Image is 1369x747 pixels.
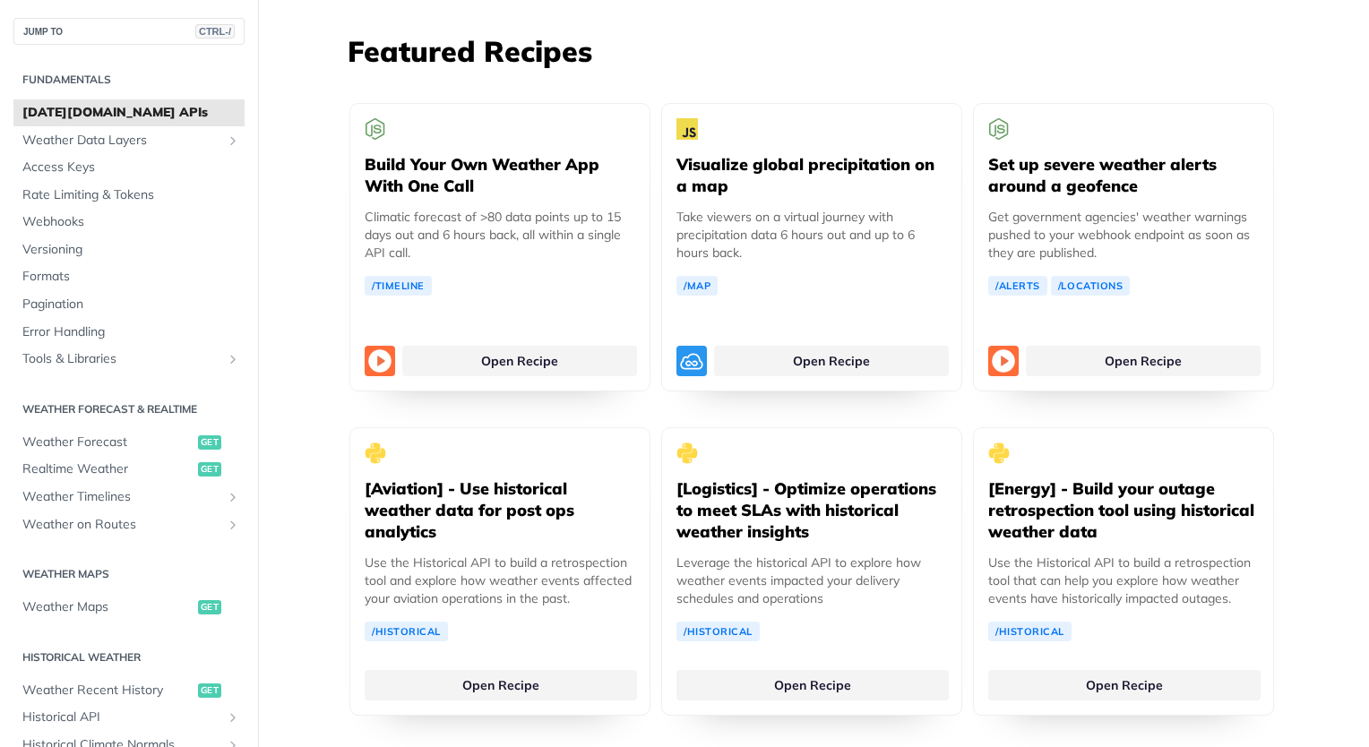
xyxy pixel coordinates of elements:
[365,670,637,700] a: Open Recipe
[22,460,194,478] span: Realtime Weather
[198,462,221,477] span: get
[13,456,245,483] a: Realtime Weatherget
[13,484,245,511] a: Weather TimelinesShow subpages for Weather Timelines
[13,511,245,538] a: Weather on RoutesShow subpages for Weather on Routes
[13,72,245,88] h2: Fundamentals
[348,31,1279,71] h3: Featured Recipes
[714,346,949,376] a: Open Recipe
[676,154,947,197] h5: Visualize global precipitation on a map
[198,600,221,614] span: get
[22,186,240,204] span: Rate Limiting & Tokens
[1026,346,1261,376] a: Open Recipe
[22,598,194,616] span: Weather Maps
[226,490,240,504] button: Show subpages for Weather Timelines
[13,263,245,290] a: Formats
[22,213,240,231] span: Webhooks
[22,323,240,341] span: Error Handling
[13,346,245,373] a: Tools & LibrariesShow subpages for Tools & Libraries
[22,296,240,313] span: Pagination
[988,208,1259,262] p: Get government agencies' weather warnings pushed to your webhook endpoint as soon as they are pub...
[13,127,245,154] a: Weather Data LayersShow subpages for Weather Data Layers
[365,208,635,262] p: Climatic forecast of >80 data points up to 15 days out and 6 hours back, all within a single API ...
[226,352,240,366] button: Show subpages for Tools & Libraries
[676,554,947,607] p: Leverage the historical API to explore how weather events impacted your delivery schedules and op...
[13,566,245,582] h2: Weather Maps
[22,132,221,150] span: Weather Data Layers
[13,649,245,665] h2: Historical Weather
[22,159,240,176] span: Access Keys
[13,99,245,126] a: [DATE][DOMAIN_NAME] APIs
[13,236,245,263] a: Versioning
[198,683,221,698] span: get
[988,154,1259,197] h5: Set up severe weather alerts around a geofence
[13,154,245,181] a: Access Keys
[13,429,245,456] a: Weather Forecastget
[402,346,637,376] a: Open Recipe
[13,18,245,45] button: JUMP TOCTRL-/
[13,704,245,731] a: Historical APIShow subpages for Historical API
[13,319,245,346] a: Error Handling
[365,276,432,296] a: /Timeline
[13,594,245,621] a: Weather Mapsget
[13,209,245,236] a: Webhooks
[195,24,235,39] span: CTRL-/
[22,682,194,700] span: Weather Recent History
[13,291,245,318] a: Pagination
[13,677,245,704] a: Weather Recent Historyget
[22,434,194,451] span: Weather Forecast
[13,401,245,417] h2: Weather Forecast & realtime
[988,554,1259,607] p: Use the Historical API to build a retrospection tool that can help you explore how weather events...
[988,478,1259,543] h5: [Energy] - Build your outage retrospection tool using historical weather data
[988,622,1072,641] a: /Historical
[22,241,240,259] span: Versioning
[22,488,221,506] span: Weather Timelines
[676,208,947,262] p: Take viewers on a virtual journey with precipitation data 6 hours out and up to 6 hours back.
[226,710,240,725] button: Show subpages for Historical API
[22,708,221,726] span: Historical API
[22,268,240,286] span: Formats
[676,276,718,296] a: /Map
[365,154,635,197] h5: Build Your Own Weather App With One Call
[988,670,1261,700] a: Open Recipe
[22,104,240,122] span: [DATE][DOMAIN_NAME] APIs
[676,478,947,543] h5: [Logistics] - Optimize operations to meet SLAs with historical weather insights
[365,622,448,641] a: /Historical
[365,554,635,607] p: Use the Historical API to build a retrospection tool and explore how weather events affected your...
[198,435,221,450] span: get
[988,276,1047,296] a: /Alerts
[676,670,949,700] a: Open Recipe
[365,478,635,543] h5: [Aviation] - Use historical weather data for post ops analytics
[22,516,221,534] span: Weather on Routes
[226,518,240,532] button: Show subpages for Weather on Routes
[22,350,221,368] span: Tools & Libraries
[13,182,245,209] a: Rate Limiting & Tokens
[1051,276,1131,296] a: /Locations
[676,622,760,641] a: /Historical
[226,133,240,148] button: Show subpages for Weather Data Layers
